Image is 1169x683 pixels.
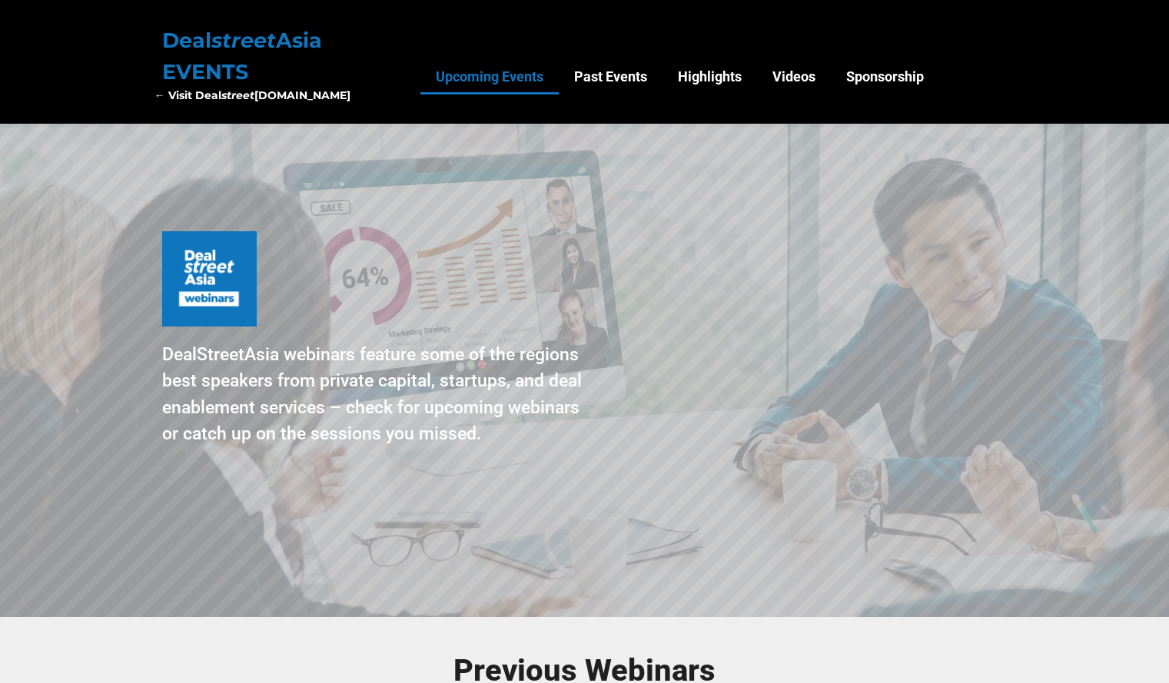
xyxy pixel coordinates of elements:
a: Highlights [663,59,757,94]
em: street [211,28,276,53]
em: street [221,88,254,102]
a: Sponsorship [831,59,939,94]
a: DealstreetAsia EVENTS [162,28,322,85]
a: ← Visit Dealstreet[DOMAIN_NAME] [154,88,350,102]
b: ← Visit Deal [DOMAIN_NAME] [154,88,350,102]
strong: Deal Asia EVENTS [162,28,322,85]
a: Videos [757,59,831,94]
a: Past Events [559,59,663,94]
a: Upcoming Events [420,59,559,94]
div: DealStreetAsia webinars feature some of the regions best speakers from private capital, startups,... [162,342,585,448]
